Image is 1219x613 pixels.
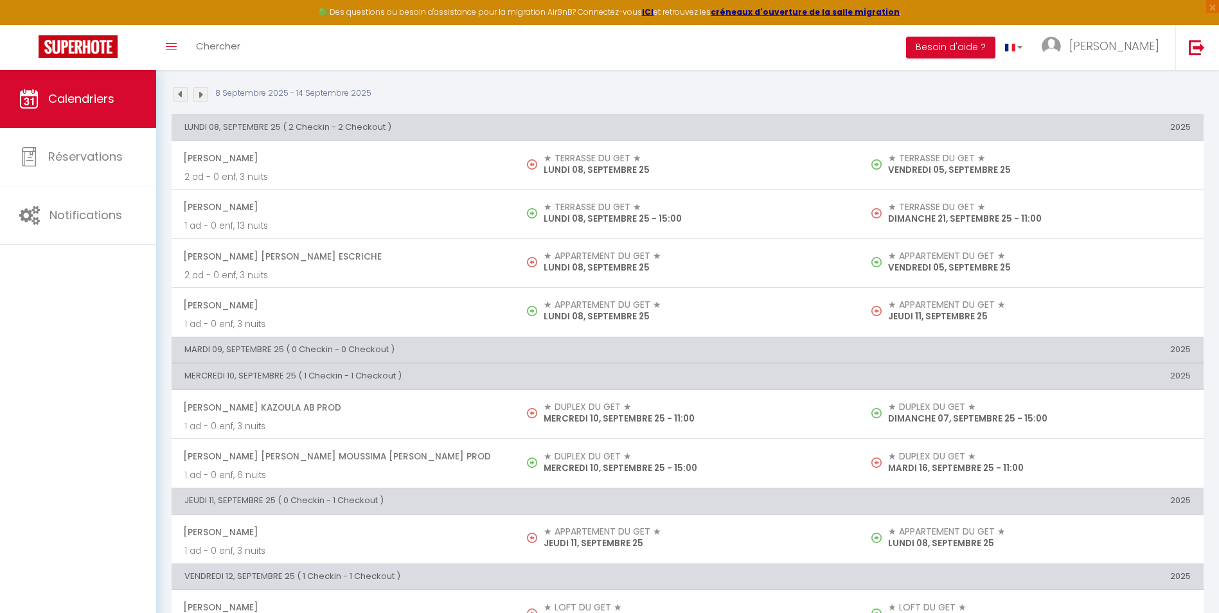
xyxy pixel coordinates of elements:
th: 2025 [860,337,1204,362]
a: Chercher [186,25,250,70]
h5: ★ APPARTEMENT DU GET ★ [544,299,846,310]
span: Chercher [196,39,240,53]
th: 2025 [860,564,1204,589]
span: Calendriers [48,91,114,107]
img: NO IMAGE [871,458,882,468]
img: ... [1042,37,1061,56]
h5: ★ TERRASSE DU GET ★ [888,153,1191,163]
h5: ★ TERRASSE DU GET ★ [544,153,846,163]
h5: ★ DUPLEX DU GET ★ [888,451,1191,461]
p: VENDREDI 05, SEPTEMBRE 25 [888,261,1191,274]
h5: ★ LOFT DU GET ★ [544,602,846,612]
img: NO IMAGE [527,533,537,543]
p: 1 ad - 0 enf, 13 nuits [184,219,503,233]
p: MARDI 16, SEPTEMBRE 25 - 11:00 [888,461,1191,475]
p: JEUDI 11, SEPTEMBRE 25 [888,310,1191,323]
img: NO IMAGE [527,159,537,170]
p: 8 Septembre 2025 - 14 Septembre 2025 [215,87,371,100]
img: logout [1189,39,1205,55]
p: LUNDI 08, SEPTEMBRE 25 [544,310,846,323]
h5: ★ LOFT DU GET ★ [888,602,1191,612]
img: NO IMAGE [871,208,882,218]
span: [PERSON_NAME] [1069,38,1159,54]
img: NO IMAGE [527,257,537,267]
img: NO IMAGE [871,408,882,418]
th: MARDI 09, SEPTEMBRE 25 ( 0 Checkin - 0 Checkout ) [172,337,860,362]
th: 2025 [860,114,1204,140]
span: Notifications [49,207,122,223]
p: LUNDI 08, SEPTEMBRE 25 [544,261,846,274]
h5: ★ DUPLEX DU GET ★ [544,451,846,461]
th: LUNDI 08, SEPTEMBRE 25 ( 2 Checkin - 2 Checkout ) [172,114,860,140]
img: NO IMAGE [871,306,882,316]
p: 2 ad - 0 enf, 3 nuits [184,170,503,184]
p: 1 ad - 0 enf, 3 nuits [184,544,503,558]
a: ICI [642,6,654,17]
h5: ★ APPARTEMENT DU GET ★ [544,251,846,261]
p: VENDREDI 05, SEPTEMBRE 25 [888,163,1191,177]
p: MERCREDI 10, SEPTEMBRE 25 - 15:00 [544,461,846,475]
p: MERCREDI 10, SEPTEMBRE 25 - 11:00 [544,412,846,425]
p: 1 ad - 0 enf, 3 nuits [184,317,503,331]
img: NO IMAGE [871,533,882,543]
th: JEUDI 11, SEPTEMBRE 25 ( 0 Checkin - 1 Checkout ) [172,488,860,514]
span: [PERSON_NAME] Kazoula AB Prod [183,395,503,420]
th: 2025 [860,488,1204,514]
span: [PERSON_NAME] [PERSON_NAME] Moussima [PERSON_NAME] Prod [183,444,503,468]
h5: ★ DUPLEX DU GET ★ [544,402,846,412]
span: [PERSON_NAME] [183,195,503,219]
h5: ★ APPARTEMENT DU GET ★ [888,251,1191,261]
h5: ★ APPARTEMENT DU GET ★ [888,526,1191,537]
h5: ★ TERRASSE DU GET ★ [888,202,1191,212]
p: LUNDI 08, SEPTEMBRE 25 - 15:00 [544,212,846,226]
span: [PERSON_NAME] [183,146,503,170]
img: NO IMAGE [871,159,882,170]
p: DIMANCHE 21, SEPTEMBRE 25 - 11:00 [888,212,1191,226]
p: DIMANCHE 07, SEPTEMBRE 25 - 15:00 [888,412,1191,425]
p: LUNDI 08, SEPTEMBRE 25 [888,537,1191,550]
p: 1 ad - 0 enf, 3 nuits [184,420,503,433]
th: MERCREDI 10, SEPTEMBRE 25 ( 1 Checkin - 1 Checkout ) [172,364,860,389]
button: Ouvrir le widget de chat LiveChat [10,5,49,44]
h5: ★ TERRASSE DU GET ★ [544,202,846,212]
img: NO IMAGE [871,257,882,267]
span: [PERSON_NAME] [183,293,503,317]
button: Besoin d'aide ? [906,37,995,58]
p: 1 ad - 0 enf, 6 nuits [184,468,503,482]
p: JEUDI 11, SEPTEMBRE 25 [544,537,846,550]
h5: ★ APPARTEMENT DU GET ★ [544,526,846,537]
h5: ★ APPARTEMENT DU GET ★ [888,299,1191,310]
span: Réservations [48,148,123,164]
th: 2025 [860,364,1204,389]
a: ... [PERSON_NAME] [1032,25,1175,70]
p: LUNDI 08, SEPTEMBRE 25 [544,163,846,177]
img: NO IMAGE [527,408,537,418]
a: créneaux d'ouverture de la salle migration [711,6,900,17]
span: [PERSON_NAME] [PERSON_NAME] ESCRICHE [183,244,503,269]
h5: ★ DUPLEX DU GET ★ [888,402,1191,412]
img: Super Booking [39,35,118,58]
span: [PERSON_NAME] [183,520,503,544]
th: VENDREDI 12, SEPTEMBRE 25 ( 1 Checkin - 1 Checkout ) [172,564,860,589]
p: 2 ad - 0 enf, 3 nuits [184,269,503,282]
